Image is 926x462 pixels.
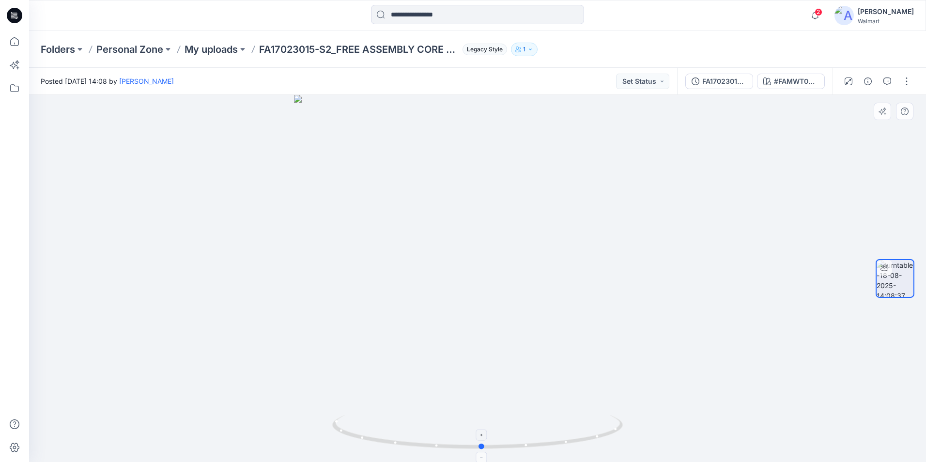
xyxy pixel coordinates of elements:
button: 1 [511,43,538,56]
div: FA17023015-S2_FREE ASSEMBLY CORE LS OXFORD SHIRT [702,76,747,87]
span: Legacy Style [463,44,507,55]
div: Walmart [858,17,914,25]
span: 2 [815,8,822,16]
img: turntable-18-08-2025-14:08:37 [877,260,913,297]
button: Legacy Style [459,43,507,56]
a: Personal Zone [96,43,163,56]
p: 1 [523,44,525,55]
img: avatar [834,6,854,25]
div: #FAMWT00155SP26_FA_CTA_SP26_WTOX03_FA_CTA_SP26_WTOX03_4 [774,76,818,87]
button: #FAMWT00155SP26_FA_CTA_SP26_WTOX03_FA_CTA_SP26_WTOX03_4 [757,74,825,89]
a: [PERSON_NAME] [119,77,174,85]
p: FA17023015-S2_FREE ASSEMBLY CORE LS OXFORD SHIRT [259,43,459,56]
div: [PERSON_NAME] [858,6,914,17]
a: Folders [41,43,75,56]
a: My uploads [185,43,238,56]
button: Details [860,74,876,89]
span: Posted [DATE] 14:08 by [41,76,174,86]
button: FA17023015-S2_FREE ASSEMBLY CORE LS OXFORD SHIRT [685,74,753,89]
